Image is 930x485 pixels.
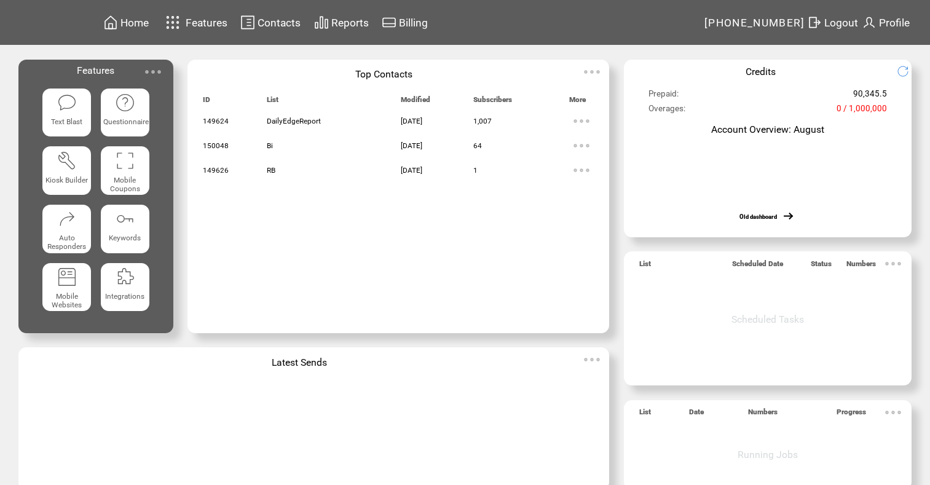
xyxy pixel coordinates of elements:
img: creidtcard.svg [382,15,396,30]
img: integrations.svg [115,267,135,286]
a: Old dashboard [739,213,777,220]
span: More [569,95,586,109]
span: List [267,95,278,109]
img: ellypsis.svg [569,158,594,183]
span: 64 [473,141,482,150]
span: Mobile Coupons [110,176,140,193]
span: Home [120,17,149,29]
span: List [639,408,651,422]
a: Questionnaire [101,89,149,137]
span: 150048 [203,141,229,150]
a: Logout [805,13,860,32]
a: Mobile Coupons [101,146,149,195]
img: coupons.svg [115,151,135,170]
img: ellypsis.svg [569,109,594,133]
span: Reports [331,17,369,29]
span: Integrations [105,292,144,301]
img: mobile-websites.svg [57,267,77,286]
span: Status [811,259,832,274]
a: Profile [860,13,912,32]
a: Billing [380,13,430,32]
span: Numbers [748,408,778,422]
span: Billing [399,17,428,29]
span: List [639,259,651,274]
a: Reports [312,13,371,32]
img: ellypsis.svg [881,251,905,276]
a: Kiosk Builder [42,146,91,195]
span: 0 / 1,000,000 [837,104,887,119]
img: questionnaire.svg [115,93,135,112]
span: Profile [879,17,910,29]
img: ellypsis.svg [580,347,604,372]
img: ellypsis.svg [141,60,165,84]
span: [DATE] [401,166,422,175]
span: Modified [401,95,430,109]
span: Progress [837,408,866,422]
img: ellypsis.svg [580,60,604,84]
span: Numbers [846,259,876,274]
img: tool%201.svg [57,151,77,170]
span: 1 [473,166,478,175]
img: profile.svg [862,15,877,30]
img: keywords.svg [115,209,135,229]
span: Account Overview: August [711,124,824,135]
span: Prepaid: [648,89,679,104]
span: [DATE] [401,117,422,125]
img: ellypsis.svg [569,133,594,158]
span: Bi [267,141,273,150]
span: 149624 [203,117,229,125]
a: Home [101,13,151,32]
span: Top Contacts [355,68,412,80]
a: Mobile Websites [42,263,91,312]
img: ellypsis.svg [881,400,905,425]
span: [PHONE_NUMBER] [704,17,805,29]
span: 149626 [203,166,229,175]
a: Keywords [101,205,149,253]
img: features.svg [162,12,184,33]
img: exit.svg [807,15,822,30]
a: Text Blast [42,89,91,137]
span: 1,007 [473,117,492,125]
a: Auto Responders [42,205,91,253]
span: Contacts [258,17,301,29]
img: contacts.svg [240,15,255,30]
span: Keywords [109,234,141,242]
span: Latest Sends [272,357,327,368]
a: Contacts [238,13,302,32]
span: Questionnaire [103,117,149,126]
a: Features [160,10,230,34]
span: Subscribers [473,95,512,109]
img: chart.svg [314,15,329,30]
img: text-blast.svg [57,93,77,112]
span: 90,345.5 [853,89,887,104]
span: DailyEdgeReport [267,117,321,125]
span: Credits [746,66,776,77]
span: Running Jobs [738,449,798,460]
img: refresh.png [897,65,918,77]
span: ID [203,95,210,109]
a: Integrations [101,263,149,312]
span: Features [77,65,114,76]
span: Scheduled Tasks [731,313,804,325]
span: Logout [824,17,858,29]
span: Overages: [648,104,685,119]
span: Kiosk Builder [45,176,88,184]
span: Auto Responders [47,234,86,251]
span: Features [186,17,227,29]
span: Mobile Websites [52,292,82,309]
span: [DATE] [401,141,422,150]
span: Scheduled Date [732,259,783,274]
span: RB [267,166,275,175]
span: Text Blast [51,117,82,126]
img: home.svg [103,15,118,30]
img: auto-responders.svg [57,209,77,229]
span: Date [689,408,704,422]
